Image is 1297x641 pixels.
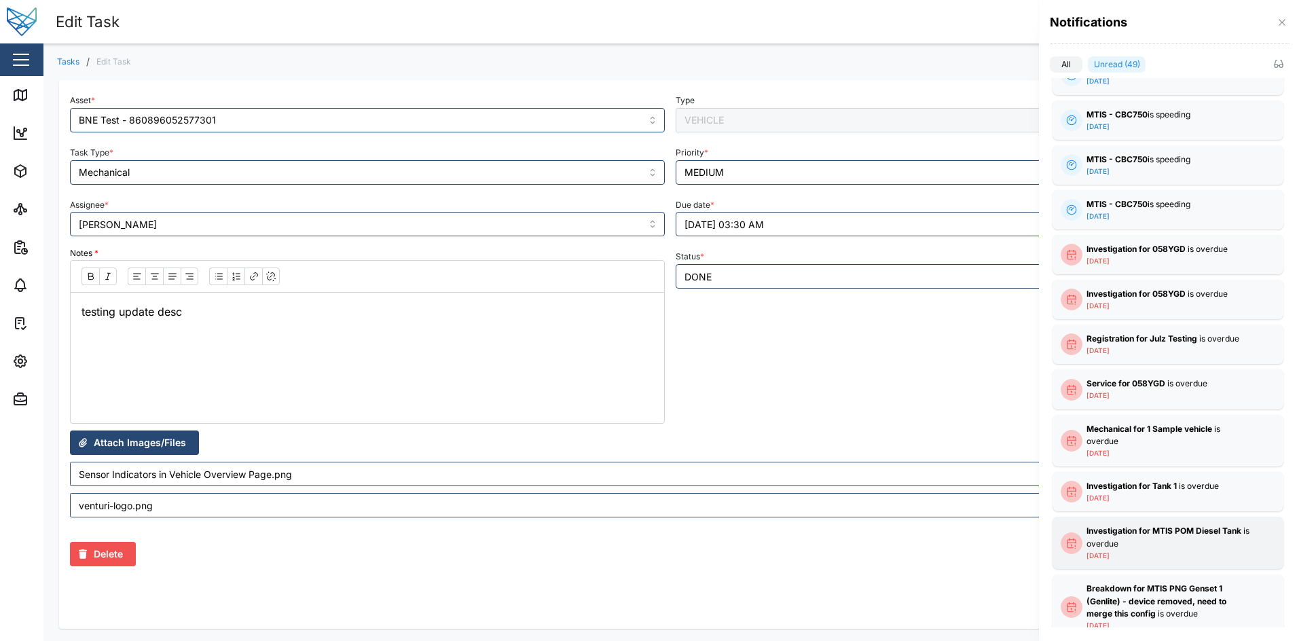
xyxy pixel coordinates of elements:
div: [DATE] [1086,301,1110,312]
div: [DATE] [1086,493,1110,504]
div: is overdue [1086,480,1249,493]
div: is speeding [1086,198,1249,211]
div: [DATE] [1086,211,1110,222]
strong: Service for 058YGD [1086,378,1165,388]
div: is overdue [1086,525,1249,550]
strong: Investigation for MTIS POM Diesel Tank [1086,526,1241,536]
div: is overdue [1086,423,1249,448]
div: [DATE] [1086,390,1110,401]
div: [DATE] [1086,621,1110,631]
div: [DATE] [1086,551,1110,562]
div: [DATE] [1086,122,1110,132]
strong: Investigation for 058YGD [1086,289,1186,299]
label: All [1050,56,1082,73]
h4: Notifications [1050,14,1127,31]
div: is speeding [1086,153,1249,166]
div: is overdue [1086,333,1249,346]
strong: Registration for Julz Testing [1086,333,1197,344]
div: [DATE] [1086,166,1110,177]
strong: Mechanical for 1 Sample vehicle [1086,424,1212,434]
div: [DATE] [1086,256,1110,267]
div: [DATE] [1086,76,1110,87]
label: Unread (49) [1088,56,1146,73]
div: [DATE] [1086,346,1110,356]
div: is overdue [1086,583,1249,621]
strong: MTIS - CBC750 [1086,109,1148,120]
strong: MTIS - CBC750 [1086,154,1148,164]
strong: Investigation for Tank 1 [1086,481,1177,491]
div: is overdue [1086,288,1249,301]
div: [DATE] [1086,448,1110,459]
strong: MTIS - CBC750 [1086,199,1148,209]
div: is speeding [1086,109,1249,122]
div: is overdue [1086,243,1249,256]
strong: Breakdown for MTIS PNG Genset 1 (Genlite) - device removed, need to merge this config [1086,583,1226,619]
div: is overdue [1086,378,1249,390]
strong: Investigation for 058YGD [1086,244,1186,254]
